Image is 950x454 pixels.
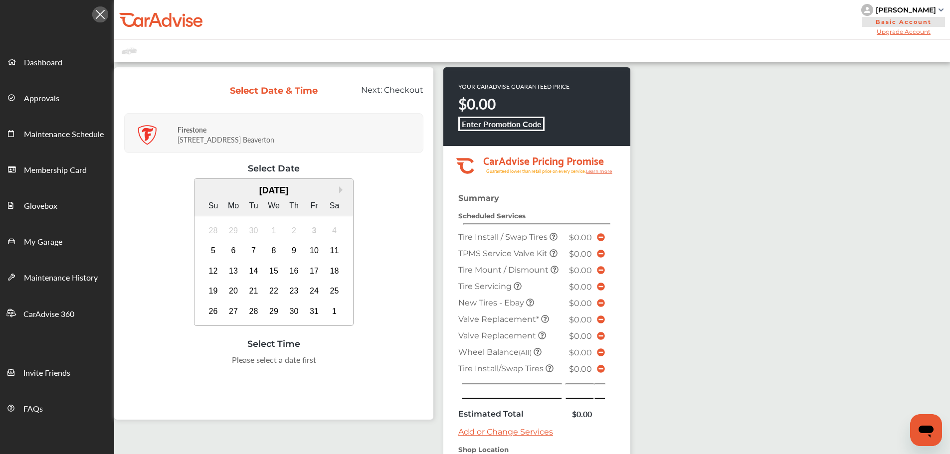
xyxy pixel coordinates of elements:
[225,198,241,214] div: Mo
[23,367,70,380] span: Invite Friends
[24,92,59,105] span: Approvals
[24,128,104,141] span: Maintenance Schedule
[246,283,262,299] div: Choose Tuesday, October 21st, 2025
[458,249,550,258] span: TPMS Service Valve Kit
[327,283,343,299] div: Choose Saturday, October 25th, 2025
[24,164,87,177] span: Membership Card
[266,223,282,239] div: Not available Wednesday, October 1st, 2025
[862,17,945,27] span: Basic Account
[462,118,542,130] b: Enter Promotion Code
[24,272,98,285] span: Maintenance History
[246,243,262,259] div: Choose Tuesday, October 7th, 2025
[225,283,241,299] div: Choose Monday, October 20th, 2025
[861,28,946,35] span: Upgrade Account
[203,220,345,321] div: month 2025-10
[327,223,343,239] div: Not available Saturday, October 4th, 2025
[306,243,322,259] div: Choose Friday, October 10th, 2025
[458,232,550,242] span: Tire Install / Swap Tires
[205,243,221,259] div: Choose Sunday, October 5th, 2025
[205,263,221,279] div: Choose Sunday, October 12th, 2025
[569,299,592,308] span: $0.00
[384,85,423,95] span: Checkout
[458,212,526,220] strong: Scheduled Services
[24,200,57,213] span: Glovebox
[876,5,936,14] div: [PERSON_NAME]
[306,263,322,279] div: Choose Friday, October 17th, 2025
[565,406,594,422] td: $0.00
[225,263,241,279] div: Choose Monday, October 13th, 2025
[458,314,541,324] span: Valve Replacement*
[178,117,420,150] div: [STREET_ADDRESS] Beaverton
[225,223,241,239] div: Not available Monday, September 29th, 2025
[205,283,221,299] div: Choose Sunday, October 19th, 2025
[286,223,302,239] div: Not available Thursday, October 2nd, 2025
[519,348,532,356] small: (All)
[569,282,592,292] span: $0.00
[286,283,302,299] div: Choose Thursday, October 23rd, 2025
[23,308,74,321] span: CarAdvise 360
[327,198,343,214] div: Sa
[266,243,282,259] div: Choose Wednesday, October 8th, 2025
[910,414,942,446] iframe: Button to launch messaging window
[326,85,431,104] div: Next:
[327,243,343,259] div: Choose Saturday, October 11th, 2025
[458,331,538,340] span: Valve Replacement
[569,315,592,324] span: $0.00
[458,193,499,203] strong: Summary
[122,45,137,57] img: placeholder_car.fcab19be.svg
[569,233,592,242] span: $0.00
[124,338,423,349] div: Select Time
[569,348,592,357] span: $0.00
[939,8,944,11] img: sCxJUJ+qAmfqhQGDUl18vwLg4ZYJ6CxN7XmbOMBAAAAAElFTkSuQmCC
[458,93,496,114] strong: $0.00
[0,151,114,187] a: Membership Card
[225,243,241,259] div: Choose Monday, October 6th, 2025
[266,263,282,279] div: Choose Wednesday, October 15th, 2025
[458,347,534,357] span: Wheel Balance
[569,266,592,275] span: $0.00
[569,331,592,341] span: $0.00
[246,198,262,214] div: Tu
[124,163,423,173] div: Select Date
[569,364,592,374] span: $0.00
[205,223,221,239] div: Not available Sunday, September 28th, 2025
[246,303,262,319] div: Choose Tuesday, October 28th, 2025
[586,168,612,174] tspan: Learn more
[286,303,302,319] div: Choose Thursday, October 30th, 2025
[0,223,114,259] a: My Garage
[458,427,553,437] a: Add or Change Services
[286,198,302,214] div: Th
[306,198,322,214] div: Fr
[266,303,282,319] div: Choose Wednesday, October 29th, 2025
[286,263,302,279] div: Choose Thursday, October 16th, 2025
[124,354,423,365] div: Please select a date first
[23,403,43,416] span: FAQs
[246,263,262,279] div: Choose Tuesday, October 14th, 2025
[0,259,114,295] a: Maintenance History
[205,303,221,319] div: Choose Sunday, October 26th, 2025
[458,82,570,91] p: YOUR CARADVISE GUARANTEED PRICE
[458,364,546,373] span: Tire Install/Swap Tires
[24,236,62,249] span: My Garage
[266,198,282,214] div: We
[456,406,565,422] td: Estimated Total
[0,115,114,151] a: Maintenance Schedule
[458,446,509,454] strong: Shop Location
[137,125,157,145] img: logo-firestone.png
[458,265,551,275] span: Tire Mount / Dismount
[0,79,114,115] a: Approvals
[178,125,206,135] strong: Firestone
[458,282,514,291] span: Tire Servicing
[205,198,221,214] div: Su
[266,283,282,299] div: Choose Wednesday, October 22nd, 2025
[327,263,343,279] div: Choose Saturday, October 18th, 2025
[861,4,873,16] img: knH8PDtVvWoAbQRylUukY18CTiRevjo20fAtgn5MLBQj4uumYvk2MzTtcAIzfGAtb1XOLVMAvhLuqoNAbL4reqehy0jehNKdM...
[306,303,322,319] div: Choose Friday, October 31st, 2025
[229,85,319,96] div: Select Date & Time
[246,223,262,239] div: Not available Tuesday, September 30th, 2025
[24,56,62,69] span: Dashboard
[339,186,346,193] button: Next Month
[306,223,322,239] div: Not available Friday, October 3rd, 2025
[0,43,114,79] a: Dashboard
[0,187,114,223] a: Glovebox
